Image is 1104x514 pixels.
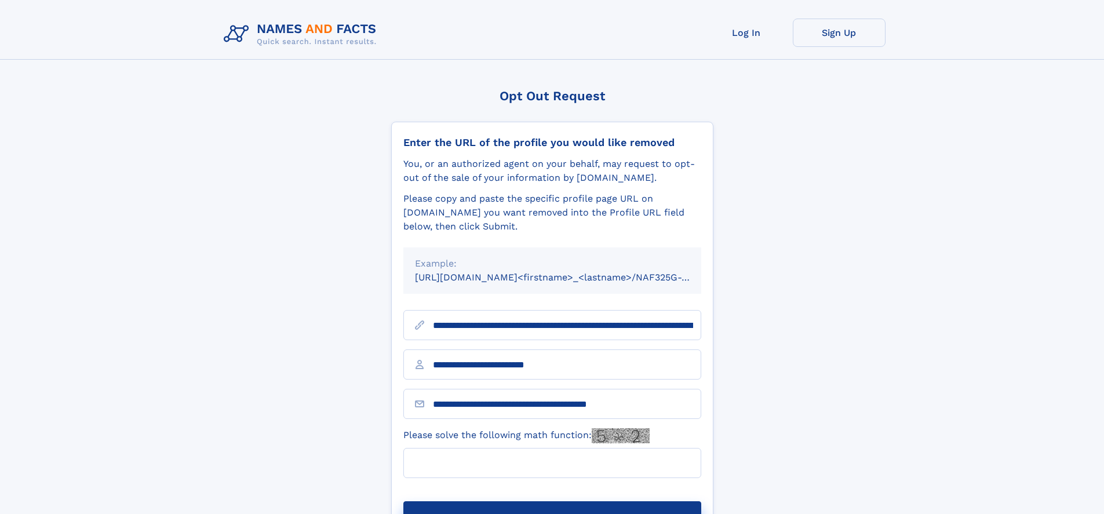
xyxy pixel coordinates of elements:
label: Please solve the following math function: [403,428,650,443]
div: Enter the URL of the profile you would like removed [403,136,701,149]
small: [URL][DOMAIN_NAME]<firstname>_<lastname>/NAF325G-xxxxxxxx [415,272,723,283]
img: Logo Names and Facts [219,19,386,50]
a: Log In [700,19,793,47]
a: Sign Up [793,19,886,47]
div: Opt Out Request [391,89,713,103]
div: Please copy and paste the specific profile page URL on [DOMAIN_NAME] you want removed into the Pr... [403,192,701,234]
div: You, or an authorized agent on your behalf, may request to opt-out of the sale of your informatio... [403,157,701,185]
div: Example: [415,257,690,271]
